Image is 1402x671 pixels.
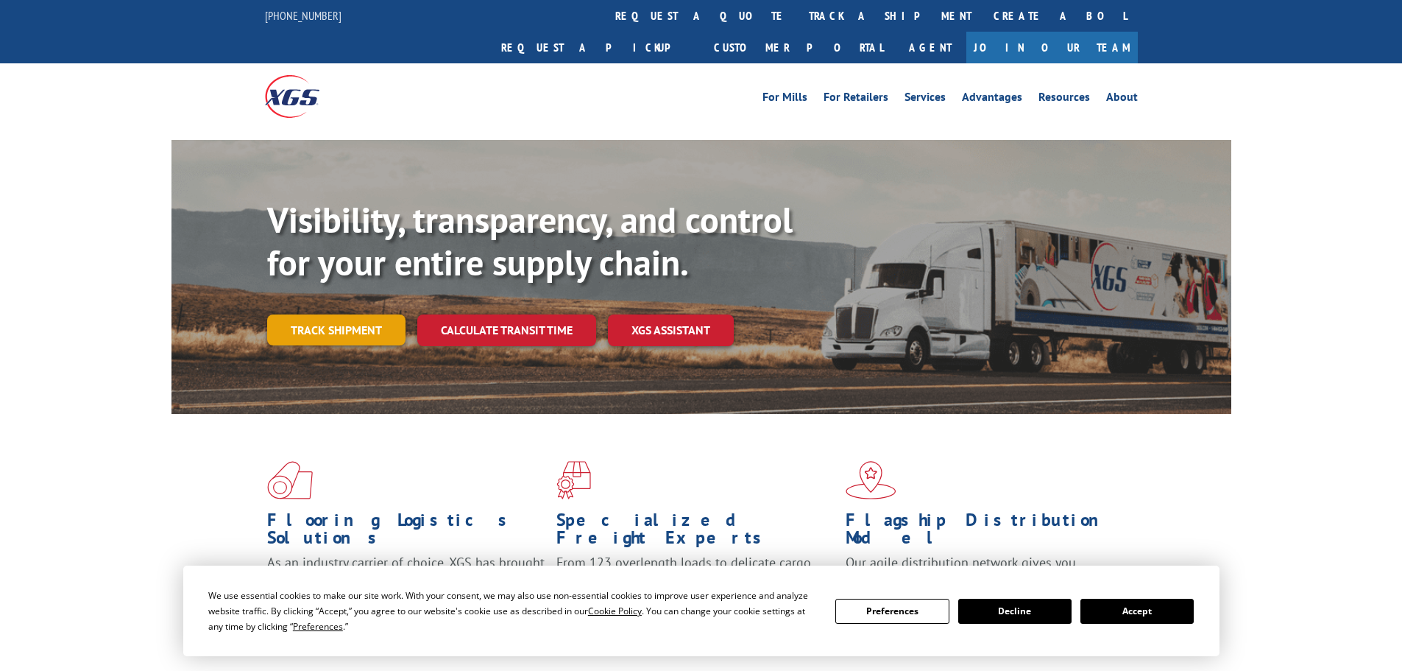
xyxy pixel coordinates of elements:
[267,315,406,345] a: Track shipment
[267,197,793,285] b: Visibility, transparency, and control for your entire supply chain.
[904,91,946,108] a: Services
[267,554,545,606] span: As an industry carrier of choice, XGS has brought innovation and dedication to flooring logistics...
[556,554,835,619] p: From 123 overlength loads to delicate cargo, our experienced staff knows the best way to move you...
[703,32,894,63] a: Customer Portal
[966,32,1138,63] a: Join Our Team
[267,511,545,554] h1: Flooring Logistics Solutions
[762,91,807,108] a: For Mills
[846,511,1124,554] h1: Flagship Distribution Model
[835,599,949,624] button: Preferences
[490,32,703,63] a: Request a pickup
[556,461,591,499] img: xgs-icon-focused-on-flooring-red
[846,554,1116,589] span: Our agile distribution network gives you nationwide inventory management on demand.
[958,599,1072,624] button: Decline
[962,91,1022,108] a: Advantages
[293,620,343,633] span: Preferences
[183,566,1219,656] div: Cookie Consent Prompt
[1038,91,1090,108] a: Resources
[556,511,835,554] h1: Specialized Freight Experts
[588,605,642,617] span: Cookie Policy
[265,8,341,23] a: [PHONE_NUMBER]
[894,32,966,63] a: Agent
[208,588,818,634] div: We use essential cookies to make our site work. With your consent, we may also use non-essential ...
[417,315,596,346] a: Calculate transit time
[824,91,888,108] a: For Retailers
[267,461,313,499] img: xgs-icon-total-supply-chain-intelligence-red
[1080,599,1194,624] button: Accept
[608,315,734,346] a: XGS ASSISTANT
[1106,91,1138,108] a: About
[846,461,896,499] img: xgs-icon-flagship-distribution-model-red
